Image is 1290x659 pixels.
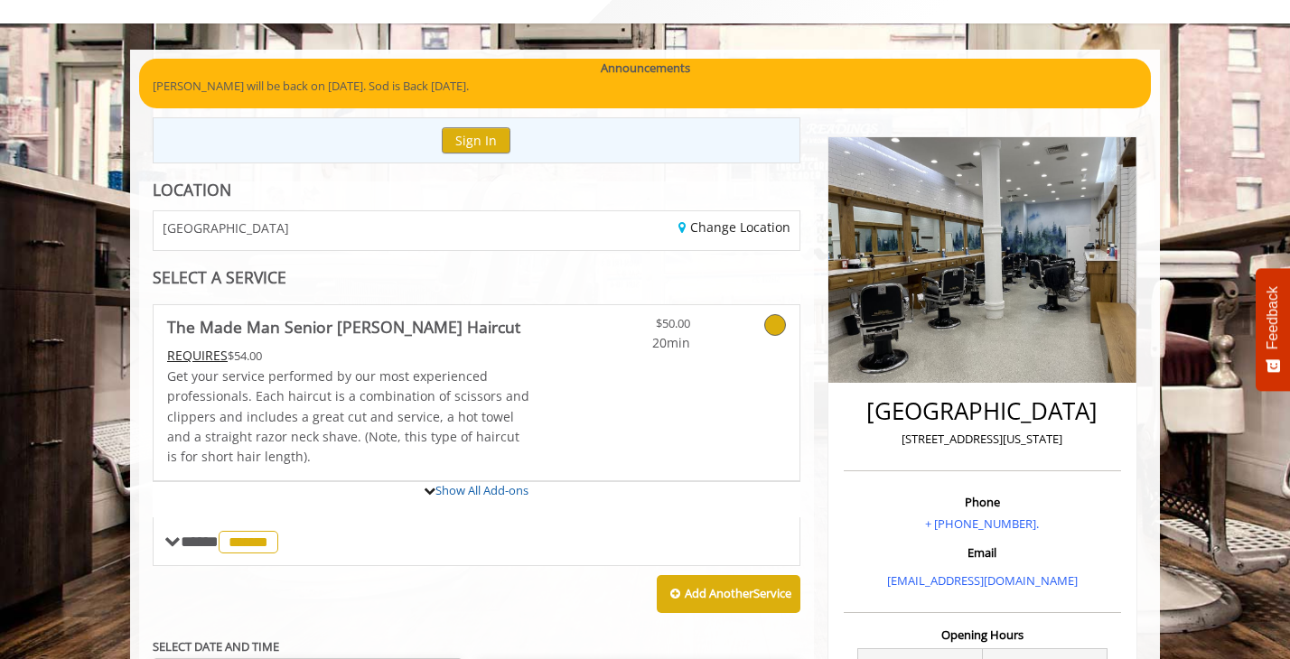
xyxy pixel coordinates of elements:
[685,585,791,601] b: Add Another Service
[848,430,1117,449] p: [STREET_ADDRESS][US_STATE]
[1256,268,1290,391] button: Feedback - Show survey
[844,628,1121,641] h3: Opening Hours
[442,127,510,153] button: Sign In
[657,575,800,613] button: Add AnotherService
[153,77,1137,96] p: [PERSON_NAME] will be back on [DATE]. Sod is Back [DATE].
[848,496,1117,508] h3: Phone
[848,546,1117,559] h3: Email
[153,638,279,654] b: SELECT DATE AND TIME
[153,269,800,286] div: SELECT A SERVICE
[584,305,690,353] a: $50.00
[153,480,800,482] div: The Made Man Senior Barber Haircut Add-onS
[678,218,790,236] a: Change Location
[1265,286,1281,349] span: Feedback
[601,59,690,78] b: Announcements
[167,347,228,364] span: This service needs some Advance to be paid before we block your appointment
[153,179,231,200] b: LOCATION
[887,572,1078,589] a: [EMAIL_ADDRESS][DOMAIN_NAME]
[167,367,530,468] p: Get your service performed by our most experienced professionals. Each haircut is a combination o...
[163,221,289,235] span: [GEOGRAPHIC_DATA]
[584,333,690,353] span: 20min
[435,482,528,498] a: Show All Add-ons
[167,346,530,366] div: $54.00
[848,398,1117,424] h2: [GEOGRAPHIC_DATA]
[925,515,1039,532] a: + [PHONE_NUMBER].
[167,314,520,339] b: The Made Man Senior [PERSON_NAME] Haircut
